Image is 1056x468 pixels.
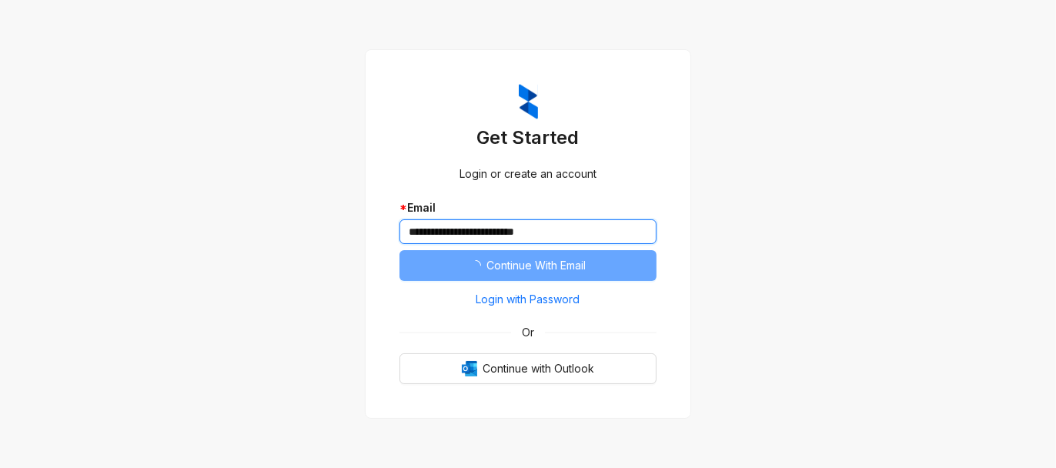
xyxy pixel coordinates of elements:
img: ZumaIcon [519,84,538,119]
span: Or [511,324,545,341]
button: OutlookContinue with Outlook [399,353,657,384]
span: Login with Password [476,291,580,308]
button: Login with Password [399,287,657,312]
img: Outlook [462,361,477,376]
span: Continue With Email [487,257,586,274]
span: loading [468,258,483,273]
h3: Get Started [399,125,657,150]
div: Login or create an account [399,165,657,182]
div: Email [399,199,657,216]
span: Continue with Outlook [483,360,595,377]
button: Continue With Email [399,250,657,281]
